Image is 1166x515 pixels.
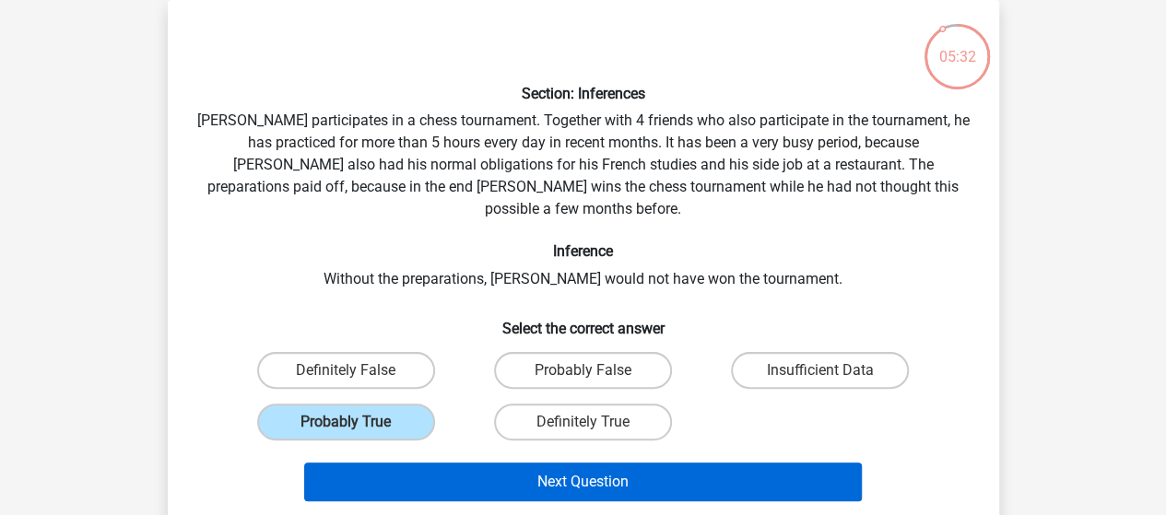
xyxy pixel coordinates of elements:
[197,85,970,102] h6: Section: Inferences
[257,404,435,440] label: Probably True
[494,404,672,440] label: Definitely True
[494,352,672,389] label: Probably False
[257,352,435,389] label: Definitely False
[304,462,862,501] button: Next Question
[197,305,970,337] h6: Select the correct answer
[731,352,909,389] label: Insufficient Data
[923,22,992,68] div: 05:32
[197,242,970,260] h6: Inference
[175,15,992,509] div: [PERSON_NAME] participates in a chess tournament. Together with 4 friends who also participate in...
